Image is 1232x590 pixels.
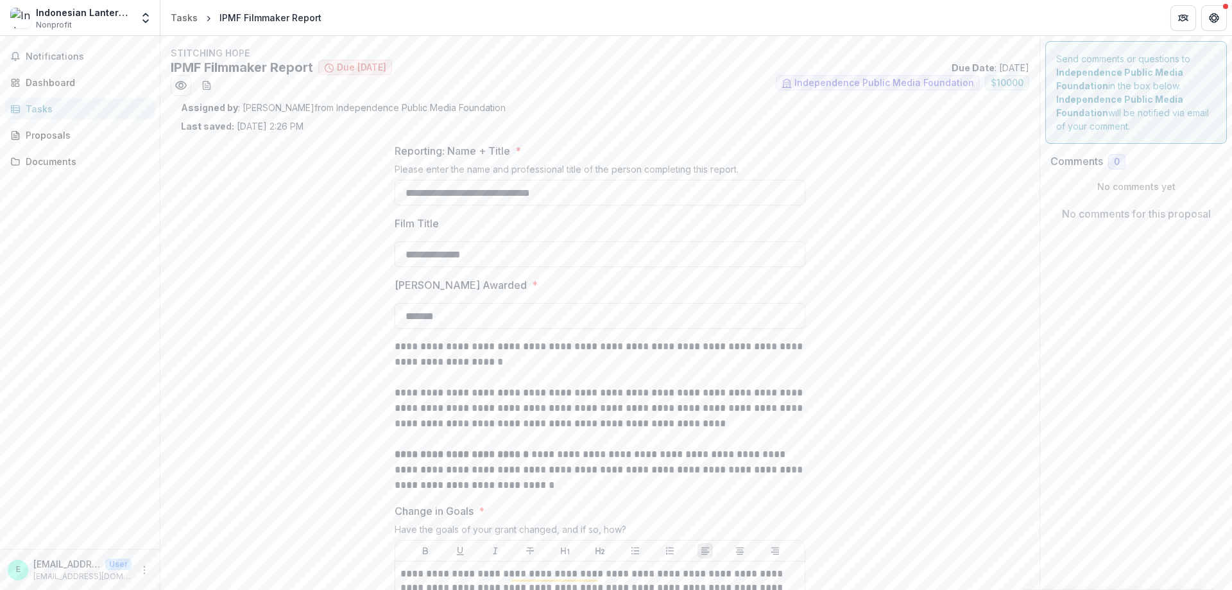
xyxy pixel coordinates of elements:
h2: IPMF Filmmaker Report [171,60,313,75]
strong: Assigned by [181,102,238,113]
span: Due [DATE] [337,62,386,73]
p: No comments yet [1050,180,1222,193]
button: Partners [1170,5,1196,31]
button: More [137,562,152,578]
p: : [DATE] [952,61,1029,74]
h2: Comments [1050,155,1103,168]
span: 0 [1114,157,1120,168]
a: Tasks [166,8,203,27]
p: [DATE] 2:26 PM [181,119,304,133]
p: Film Title [395,216,439,231]
button: Heading 1 [558,543,573,559]
nav: breadcrumb [166,8,327,27]
div: Tasks [171,11,198,24]
a: Tasks [5,98,155,119]
div: Proposals [26,128,144,142]
p: Reporting: Name + Title [395,143,510,159]
button: Bold [418,543,433,559]
button: Align Left [697,543,713,559]
span: Notifications [26,51,150,62]
strong: Due Date [952,62,995,73]
div: Dashboard [26,76,144,89]
strong: Last saved: [181,121,234,132]
div: Documents [26,155,144,168]
div: Tasks [26,102,144,116]
button: Align Center [732,543,748,559]
p: [EMAIL_ADDRESS][DOMAIN_NAME] [33,571,132,582]
a: Documents [5,151,155,172]
button: Heading 2 [592,543,608,559]
strong: Independence Public Media Foundation [1056,67,1183,91]
p: Change in Goals [395,503,474,519]
span: Nonprofit [36,19,72,31]
p: No comments for this proposal [1062,206,1211,221]
button: Preview c4984eb2-407d-493d-9c15-7914a9b43924.pdf [171,75,191,96]
p: STITCHING HOPE [171,46,1029,60]
img: Indonesian Lantern Media [10,8,31,28]
p: : [PERSON_NAME] from Independence Public Media Foundation [181,101,1019,114]
button: Italicize [488,543,503,559]
button: download-word-button [196,75,217,96]
div: Please enter the name and professional title of the person completing this report. [395,164,805,180]
p: [PERSON_NAME] Awarded [395,277,527,293]
p: User [105,559,132,570]
p: [EMAIL_ADDRESS][DOMAIN_NAME] [33,557,100,571]
a: Proposals [5,125,155,146]
div: Have the goals of your grant changed, and if so, how? [395,524,805,540]
button: Underline [452,543,468,559]
button: Bullet List [628,543,643,559]
button: Get Help [1201,5,1227,31]
span: $ 10000 [991,78,1023,89]
button: Strike [522,543,538,559]
button: Align Right [767,543,783,559]
button: Open entity switcher [137,5,155,31]
div: Indonesian Lantern Media [36,6,132,19]
div: Send comments or questions to in the box below. will be notified via email of your comment. [1045,41,1227,144]
strong: Independence Public Media Foundation [1056,94,1183,118]
button: Notifications [5,46,155,67]
span: Independence Public Media Foundation [794,78,974,89]
div: IPMF Filmmaker Report [219,11,321,24]
a: Dashboard [5,72,155,93]
div: editorial@indonesianlantern.com [16,566,21,574]
button: Ordered List [662,543,678,559]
